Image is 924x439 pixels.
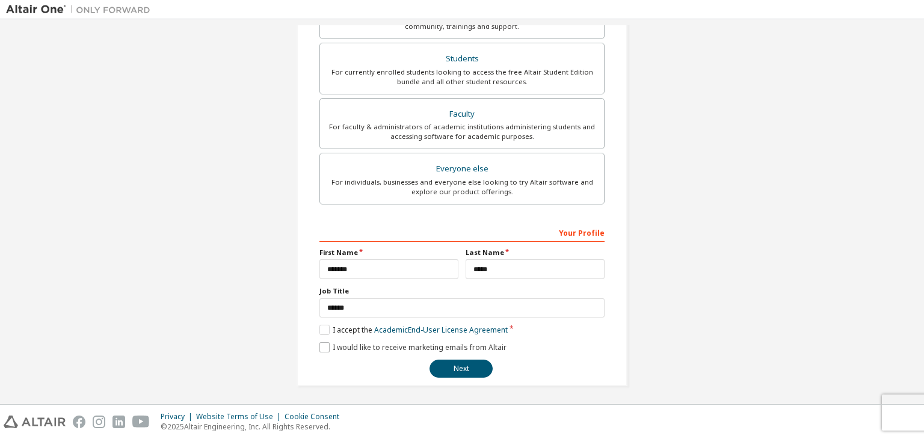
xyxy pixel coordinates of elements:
div: Website Terms of Use [196,412,285,422]
label: First Name [319,248,458,257]
div: For individuals, businesses and everyone else looking to try Altair software and explore our prod... [327,177,597,197]
p: © 2025 Altair Engineering, Inc. All Rights Reserved. [161,422,346,432]
div: Your Profile [319,223,605,242]
img: linkedin.svg [112,416,125,428]
img: Altair One [6,4,156,16]
div: Students [327,51,597,67]
div: Cookie Consent [285,412,346,422]
div: For currently enrolled students looking to access the free Altair Student Edition bundle and all ... [327,67,597,87]
label: Job Title [319,286,605,296]
div: Faculty [327,106,597,123]
label: I would like to receive marketing emails from Altair [319,342,507,352]
label: Last Name [466,248,605,257]
button: Next [430,360,493,378]
a: Academic End-User License Agreement [374,325,508,335]
div: Privacy [161,412,196,422]
div: Everyone else [327,161,597,177]
div: For faculty & administrators of academic institutions administering students and accessing softwa... [327,122,597,141]
label: I accept the [319,325,508,335]
img: facebook.svg [73,416,85,428]
img: instagram.svg [93,416,105,428]
img: altair_logo.svg [4,416,66,428]
img: youtube.svg [132,416,150,428]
